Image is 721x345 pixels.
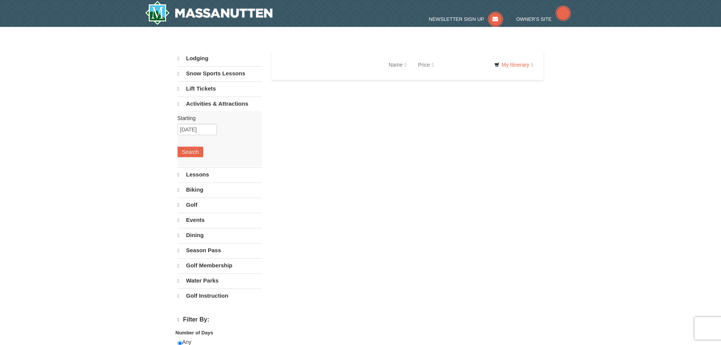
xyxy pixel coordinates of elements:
[383,57,412,72] a: Name
[178,228,262,242] a: Dining
[489,59,538,70] a: My Itinerary
[178,243,262,258] a: Season Pass
[178,273,262,288] a: Water Parks
[178,289,262,303] a: Golf Instruction
[178,114,256,122] label: Starting
[176,330,213,336] strong: Number of Days
[178,258,262,273] a: Golf Membership
[178,213,262,227] a: Events
[178,52,262,66] a: Lodging
[178,66,262,81] a: Snow Sports Lessons
[145,1,273,25] img: Massanutten Resort Logo
[178,316,262,323] h4: Filter By:
[145,1,273,25] a: Massanutten Resort
[516,16,571,22] a: Owner's Site
[178,147,203,157] button: Search
[429,16,484,22] span: Newsletter Sign Up
[178,183,262,197] a: Biking
[178,81,262,96] a: Lift Tickets
[178,198,262,212] a: Golf
[429,16,503,22] a: Newsletter Sign Up
[516,16,552,22] span: Owner's Site
[178,167,262,182] a: Lessons
[412,57,439,72] a: Price
[178,97,262,111] a: Activities & Attractions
